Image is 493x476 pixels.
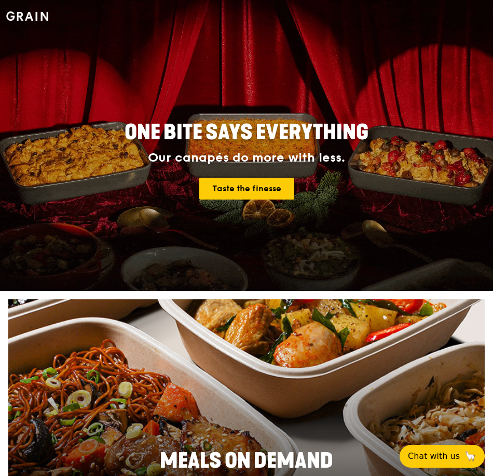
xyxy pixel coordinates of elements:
span: Chat with us [408,450,460,462]
div: Our canapés do more with less. [60,151,433,165]
button: Chat with us🦙 [400,445,485,468]
span: Meals On Demand [160,448,333,473]
span: 🦙 [464,450,476,462]
img: Grain [6,11,48,21]
span: ONE BITE SAYS EVERYTHING [125,120,368,145]
a: Taste the finesse [199,178,294,200]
